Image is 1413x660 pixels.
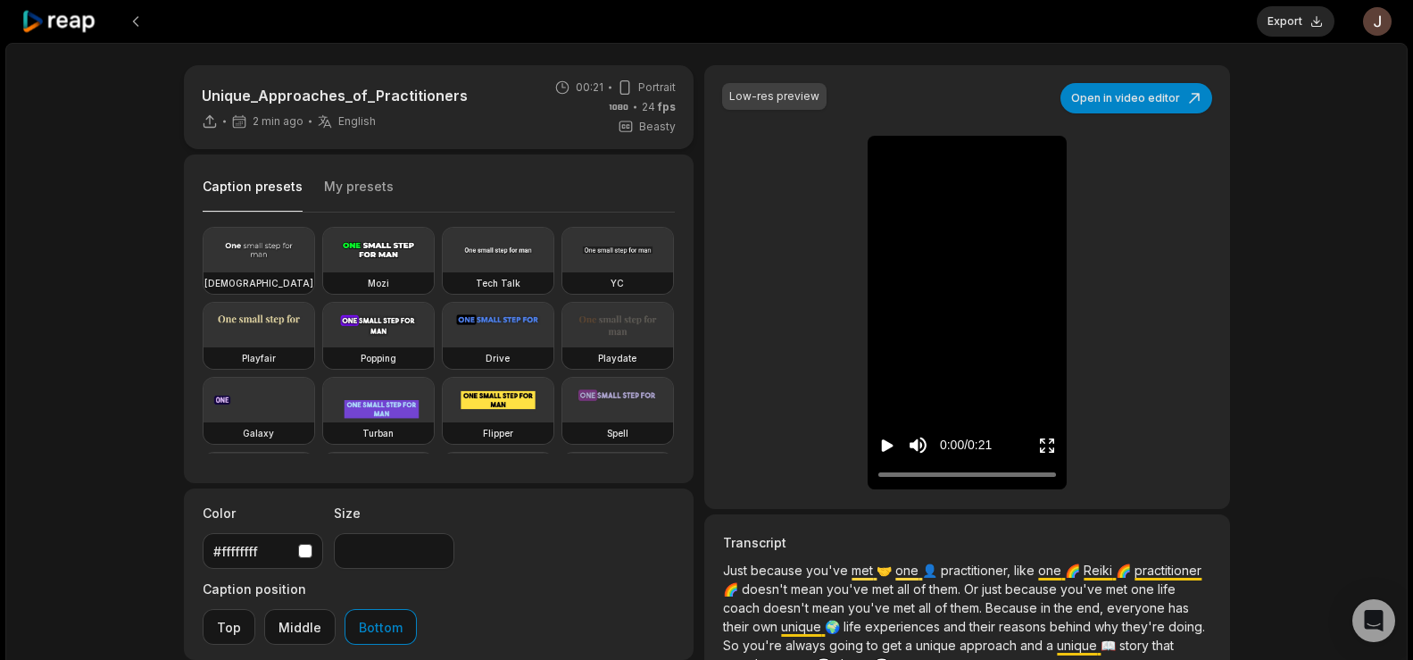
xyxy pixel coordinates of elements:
[598,351,636,365] h3: Playdate
[723,638,743,653] span: So
[844,619,865,634] span: life
[362,426,394,440] h3: Turban
[1014,563,1038,578] span: like
[1131,581,1158,597] span: one
[1168,619,1205,634] span: doing.
[723,563,751,578] span: Just
[935,600,951,615] span: of
[1119,638,1152,653] span: story
[743,638,785,653] span: you're
[929,581,964,597] span: them.
[812,600,848,615] span: mean
[1152,638,1174,653] span: that
[658,100,676,113] span: fps
[907,434,929,456] button: Mute sound
[785,638,829,653] span: always
[878,429,896,462] button: Play video
[368,276,389,290] h3: Mozi
[969,619,999,634] span: their
[723,533,1210,552] h3: Transcript
[1094,619,1122,634] span: why
[865,619,943,634] span: experiences
[791,581,827,597] span: mean
[361,351,396,365] h3: Popping
[940,436,992,455] div: 0:00 / 0:21
[639,119,676,135] span: Beasty
[1060,581,1106,597] span: you've
[1257,6,1334,37] button: Export
[1041,600,1054,615] span: in
[204,276,313,290] h3: [DEMOGRAPHIC_DATA]
[324,178,394,212] button: My presets
[723,600,763,615] span: coach
[742,581,791,597] span: doesn't
[763,600,812,615] span: doesn't
[999,619,1050,634] span: reasons
[918,600,935,615] span: all
[827,581,872,597] span: you've
[1135,563,1201,578] span: practitioner
[781,619,825,634] span: unique
[848,600,894,615] span: you've
[916,638,960,653] span: unique
[242,351,276,365] h3: Playfair
[1057,638,1101,653] span: unique
[941,563,1014,578] span: practitioner,
[872,581,897,597] span: met
[751,563,806,578] span: because
[1158,581,1176,597] span: life
[486,351,510,365] h3: Drive
[253,114,303,129] span: 2 min ago
[1038,563,1065,578] span: one
[1054,600,1076,615] span: the
[243,426,274,440] h3: Galaxy
[867,638,882,653] span: to
[752,619,781,634] span: own
[913,581,929,597] span: of
[203,533,323,569] button: #ffffffff
[203,178,303,213] button: Caption presets
[203,504,323,522] label: Color
[1005,581,1060,597] span: because
[345,609,417,645] button: Bottom
[951,600,985,615] span: them.
[964,581,982,597] span: Or
[985,600,1041,615] span: Because
[897,581,913,597] span: all
[642,99,676,115] span: 24
[1020,638,1046,653] span: and
[202,85,468,106] p: Unique_Approaches_of_Practitioners
[1168,600,1189,615] span: has
[960,638,1020,653] span: approach
[638,79,676,96] span: Portrait
[203,609,255,645] button: Top
[905,638,916,653] span: a
[882,638,905,653] span: get
[806,563,852,578] span: you've
[264,609,336,645] button: Middle
[338,114,376,129] span: English
[829,638,867,653] span: going
[1060,83,1212,113] button: Open in video editor
[1038,429,1056,462] button: Enter Fullscreen
[607,426,628,440] h3: Spell
[1352,599,1395,642] div: Open Intercom Messenger
[483,426,513,440] h3: Flipper
[943,619,969,634] span: and
[203,580,417,598] label: Caption position
[1076,600,1107,615] span: end,
[1122,619,1168,634] span: they're
[852,563,877,578] span: met
[982,581,1005,597] span: just
[1046,638,1057,653] span: a
[723,619,752,634] span: their
[1050,619,1094,634] span: behind
[334,504,454,522] label: Size
[894,600,918,615] span: met
[729,88,819,104] div: Low-res preview
[576,79,603,96] span: 00:21
[1106,581,1131,597] span: met
[1084,563,1116,578] span: Reiki
[1107,600,1168,615] span: everyone
[476,276,520,290] h3: Tech Talk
